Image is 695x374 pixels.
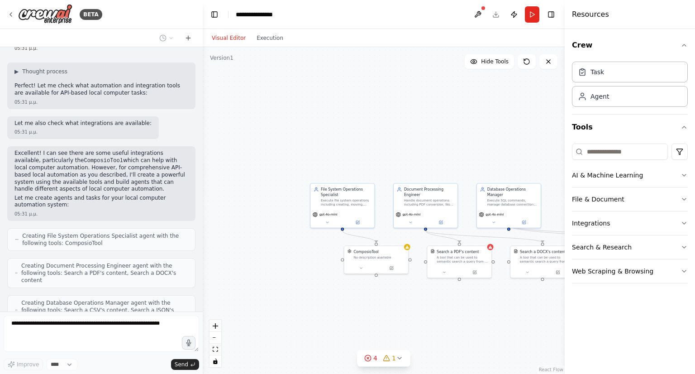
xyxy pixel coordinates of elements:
[321,187,371,197] div: File System Operations Specialist
[437,249,479,254] div: Search a PDF's content
[343,219,372,225] button: Open in side panel
[14,68,67,75] button: ▶Thought process
[209,320,221,332] button: zoom in
[14,211,188,217] div: 05:31 μ.μ.
[21,262,188,284] span: Creating Document Processing Engineer agent with the following tools: Search a PDF's content, Sea...
[319,212,338,216] span: gpt-4o-mini
[209,320,221,367] div: React Flow controls
[251,33,289,43] button: Execution
[437,255,488,264] div: A tool that can be used to semantic search a query from a PDF's content.
[487,187,538,197] div: Database Operations Manager
[209,355,221,367] button: toggle interactivity
[392,354,396,363] span: 1
[208,8,221,21] button: Hide left sidebar
[80,9,102,20] div: BETA
[347,249,352,253] img: ComposioTool
[156,33,177,43] button: Switch to previous chat
[476,183,542,228] div: Database Operations ManagerExecute SQL commands, manage database connections, and perform data op...
[430,249,434,253] img: PDFSearchTool
[14,150,188,193] p: Excellent! I can see there are some useful integrations available, particularly the which can hel...
[545,8,557,21] button: Hide right sidebar
[171,359,199,370] button: Send
[181,33,195,43] button: Start a new chat
[426,219,456,225] button: Open in side panel
[21,299,188,321] span: Creating Database Operations Manager agent with the following tools: Search a CSV's content, Sear...
[465,54,514,69] button: Hide Tools
[22,68,67,75] span: Thought process
[14,99,188,105] div: 05:31 μ.μ.
[590,92,609,101] div: Agent
[572,58,688,114] div: Crew
[236,10,281,19] nav: breadcrumb
[209,332,221,344] button: zoom out
[18,4,72,24] img: Logo
[321,198,371,206] div: Execute file system operations including creating, moving, renaming, and deleting files and direc...
[423,230,545,243] g: Edge from faeb9d0c-5093-48a4-a621-bfd4b070988d to c0c8a8f6-6f8f-4d09-bf72-bbb42d6b622b
[182,336,195,350] button: Click to speak your automation idea
[373,354,377,363] span: 4
[340,230,379,243] g: Edge from 957fadf8-8cbf-4e5a-851c-f4de8a526db8 to 773459bc-ae91-42e4-abca-cdf5836e56bd
[590,67,604,77] div: Task
[572,163,688,187] button: AI & Machine Learning
[572,115,688,140] button: Tools
[572,211,688,235] button: Integrations
[520,249,566,254] div: Search a DOCX's content
[460,269,489,276] button: Open in side panel
[520,255,571,264] div: A tool that can be used to semantic search a query from a DOCX's content.
[539,367,563,372] a: React Flow attribution
[344,245,409,274] div: ComposioToolComposioToolNo description available
[572,187,688,211] button: File & Document
[310,183,375,228] div: File System Operations SpecialistExecute file system operations including creating, moving, renam...
[4,359,43,370] button: Improve
[14,68,19,75] span: ▶
[209,344,221,355] button: fit view
[14,129,152,135] div: 05:31 μ.μ.
[353,249,378,254] div: ComposioTool
[543,269,572,276] button: Open in side panel
[84,158,123,164] code: ComposioTool
[404,198,454,206] div: Handle document operations including PDF conversion, Word document generation, Excel file creatio...
[509,219,539,225] button: Open in side panel
[404,187,454,197] div: Document Processing Engineer
[487,198,538,206] div: Execute SQL commands, manage database connections, and perform data operations on local databases...
[427,245,492,278] div: PDFSearchToolSearch a PDF's contentA tool that can be used to semantic search a query from a PDF'...
[393,183,458,228] div: Document Processing EngineerHandle document operations including PDF conversion, Word document ge...
[210,54,233,62] div: Version 1
[353,255,405,259] div: No description available
[514,249,518,253] img: DOCXSearchTool
[481,58,509,65] span: Hide Tools
[14,120,152,127] p: Let me also check what integrations are available:
[572,33,688,58] button: Crew
[572,9,609,20] h4: Resources
[572,235,688,259] button: Search & Research
[206,33,251,43] button: Visual Editor
[22,232,188,247] span: Creating File System Operations Specialist agent with the following tools: ComposioTool
[357,350,410,367] button: 41
[14,195,188,209] p: Let me create agents and tasks for your local computer automation system:
[377,265,406,271] button: Open in side panel
[14,45,188,52] div: 05:31 μ.μ.
[17,361,39,368] span: Improve
[175,361,188,368] span: Send
[486,212,504,216] span: gpt-4o-mini
[510,245,575,278] div: DOCXSearchToolSearch a DOCX's contentA tool that can be used to semantic search a query from a DO...
[572,140,688,291] div: Tools
[572,259,688,283] button: Web Scraping & Browsing
[14,82,188,96] p: Perfect! Let me check what automation and integration tools are available for API-based local com...
[402,212,420,216] span: gpt-4o-mini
